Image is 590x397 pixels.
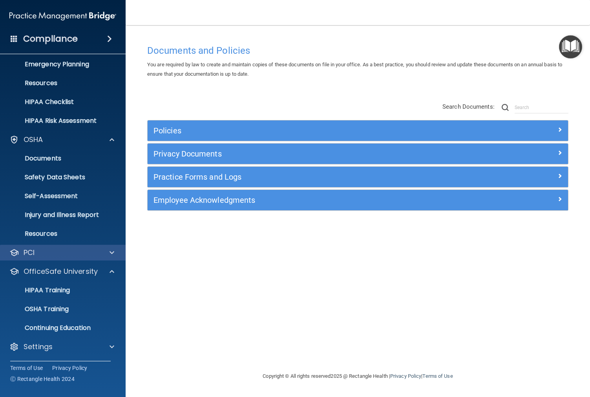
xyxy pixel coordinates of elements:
[147,62,562,77] span: You are required by law to create and maintain copies of these documents on file in your office. ...
[5,79,112,87] p: Resources
[390,373,421,379] a: Privacy Policy
[5,60,112,68] p: Emergency Planning
[9,248,114,257] a: PCI
[502,104,509,111] img: ic-search.3b580494.png
[153,171,562,183] a: Practice Forms and Logs
[147,46,568,56] h4: Documents and Policies
[153,126,457,135] h5: Policies
[5,192,112,200] p: Self-Assessment
[153,124,562,137] a: Policies
[153,194,562,206] a: Employee Acknowledgments
[24,135,43,144] p: OSHA
[52,364,88,372] a: Privacy Policy
[153,148,562,160] a: Privacy Documents
[422,373,453,379] a: Terms of Use
[5,211,112,219] p: Injury and Illness Report
[23,33,78,44] h4: Compliance
[24,267,98,276] p: OfficeSafe University
[9,135,114,144] a: OSHA
[5,305,69,313] p: OSHA Training
[5,286,70,294] p: HIPAA Training
[5,98,112,106] p: HIPAA Checklist
[153,173,457,181] h5: Practice Forms and Logs
[24,248,35,257] p: PCI
[5,230,112,238] p: Resources
[5,173,112,181] p: Safety Data Sheets
[10,375,75,383] span: Ⓒ Rectangle Health 2024
[515,102,568,113] input: Search
[5,324,112,332] p: Continuing Education
[24,342,53,351] p: Settings
[9,8,116,24] img: PMB logo
[9,342,114,351] a: Settings
[153,196,457,204] h5: Employee Acknowledgments
[215,364,501,389] div: Copyright © All rights reserved 2025 @ Rectangle Health | |
[153,149,457,158] h5: Privacy Documents
[442,103,495,110] span: Search Documents:
[10,364,43,372] a: Terms of Use
[454,341,581,373] iframe: Drift Widget Chat Controller
[9,267,114,276] a: OfficeSafe University
[5,155,112,162] p: Documents
[5,117,112,125] p: HIPAA Risk Assessment
[559,35,582,58] button: Open Resource Center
